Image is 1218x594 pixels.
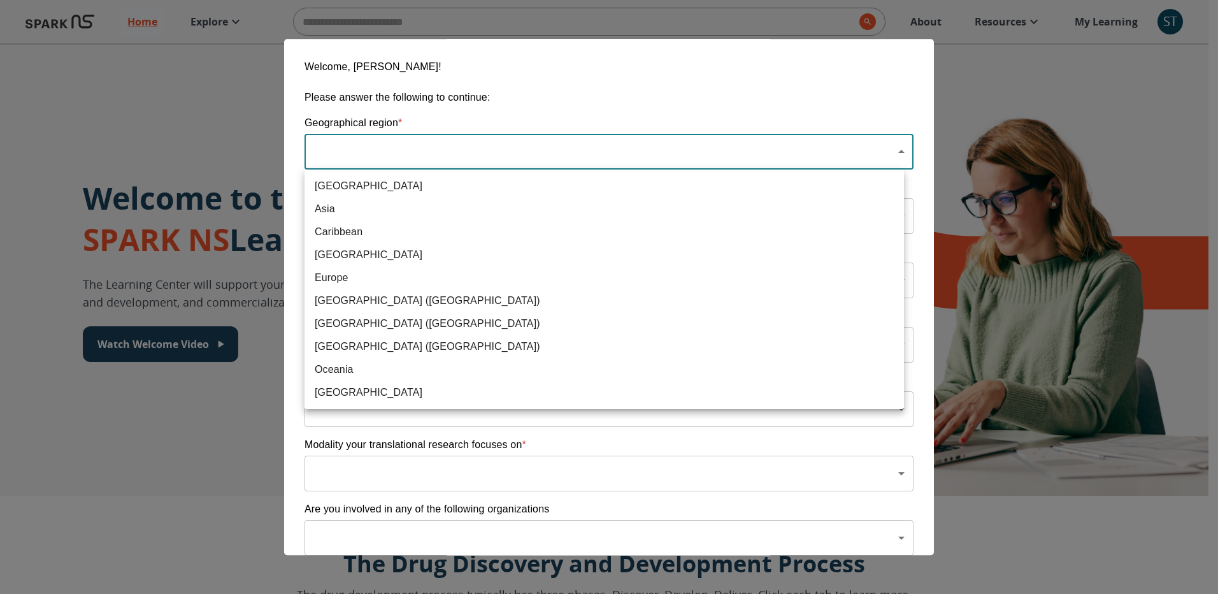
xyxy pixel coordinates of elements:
span: Caribbean [315,224,894,240]
span: Europe [315,270,894,286]
span: [GEOGRAPHIC_DATA] [315,178,894,194]
span: [GEOGRAPHIC_DATA] ([GEOGRAPHIC_DATA]) [315,293,894,308]
span: [GEOGRAPHIC_DATA] [315,247,894,263]
span: [GEOGRAPHIC_DATA] ([GEOGRAPHIC_DATA]) [315,339,894,354]
span: [GEOGRAPHIC_DATA] [315,385,894,400]
span: Asia [315,201,894,217]
span: Oceania [315,362,894,377]
span: [GEOGRAPHIC_DATA] ([GEOGRAPHIC_DATA]) [315,316,894,331]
